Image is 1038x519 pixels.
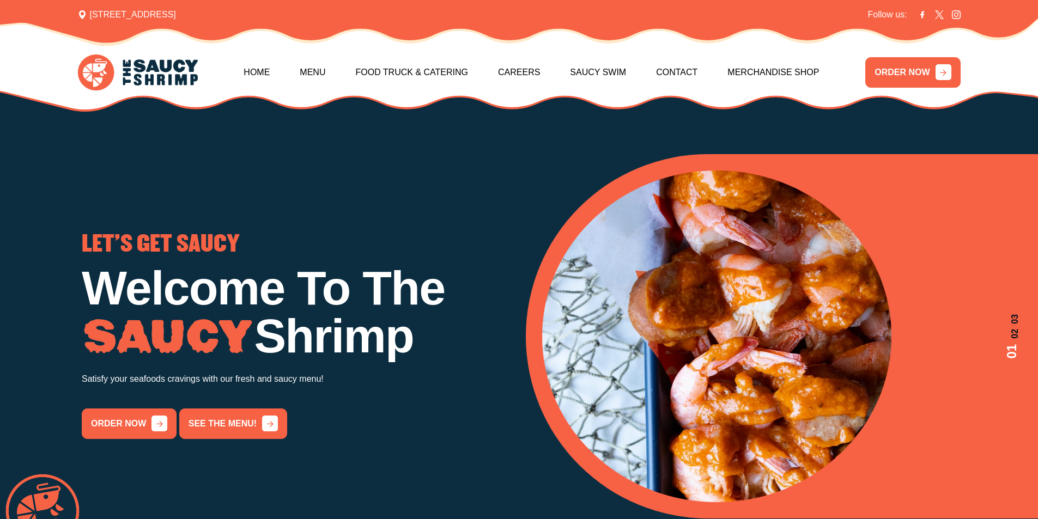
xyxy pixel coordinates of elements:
a: Saucy Swim [570,49,626,96]
img: Banner Image [542,170,891,502]
span: LET'S GET SAUCY [82,234,240,255]
a: See the menu! [179,408,287,439]
span: 01 [1002,344,1022,359]
p: Satisfy your seafoods cravings with our fresh and saucy menu! [82,371,513,387]
div: 1 / 3 [542,170,1022,502]
h1: Welcome To The Shrimp [82,264,513,360]
span: [STREET_ADDRESS] [78,8,176,21]
a: ORDER NOW [865,57,960,88]
a: order now [82,408,177,439]
img: logo [78,54,198,91]
img: Image [82,319,254,355]
a: Merchandise Shop [727,49,819,96]
a: Menu [300,49,325,96]
a: Contact [656,49,697,96]
span: 02 [1002,329,1022,339]
span: Follow us: [867,8,907,21]
a: Careers [498,49,540,96]
div: 1 / 3 [82,234,513,438]
a: Food Truck & Catering [355,49,468,96]
a: Home [244,49,270,96]
span: 03 [1002,314,1022,323]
